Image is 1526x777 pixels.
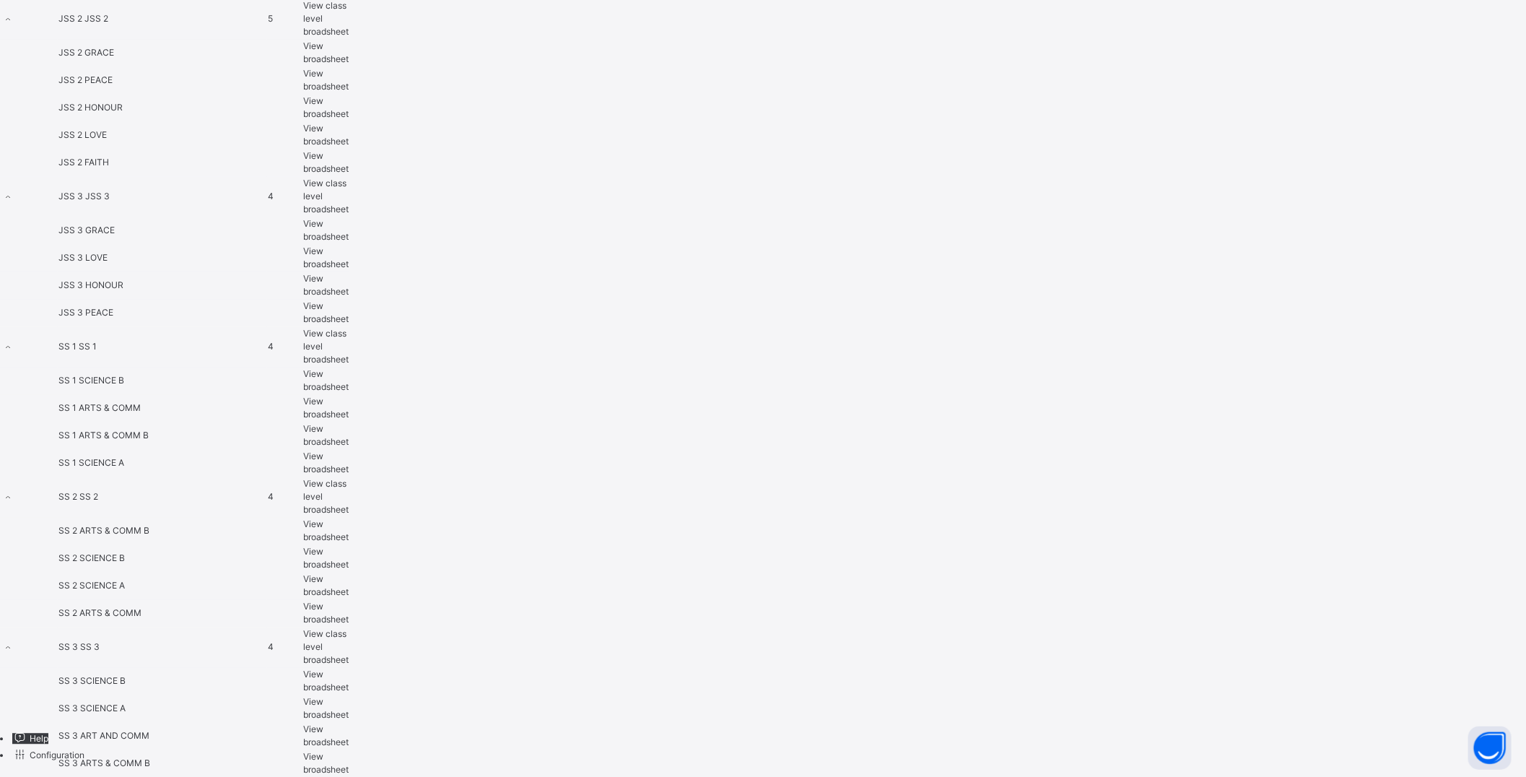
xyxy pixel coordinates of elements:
span: SS 3 SCIENCE B [58,675,126,686]
a: View broadsheet [303,668,349,694]
a: View broadsheet [303,217,349,243]
span: JSS 2 GRACE [58,47,114,58]
span: View broadsheet [303,546,349,570]
a: View broadsheet [303,67,349,93]
span: View broadsheet [303,95,349,119]
span: SS 2 ARTS & COMM [58,607,141,618]
span: View class level broadsheet [303,328,349,365]
a: View broadsheet [303,518,349,544]
span: JSS 2 [84,13,108,24]
span: JSS 3 GRACE [58,225,115,235]
span: View class level broadsheet [303,628,349,665]
span: View broadsheet [303,123,349,147]
span: JSS 3 HONOUR [58,279,123,290]
span: 4 [268,191,274,201]
a: View broadsheet [303,573,349,599]
a: View broadsheet [303,149,349,175]
a: View broadsheet [303,450,349,476]
span: JSS 3 [85,191,110,201]
span: View broadsheet [303,68,349,92]
span: Help [30,733,48,744]
span: SS 1 [79,341,97,352]
a: View broadsheet [303,245,349,271]
a: View class level broadsheet [303,477,349,516]
span: SS 3 [58,641,80,652]
span: SS 3 ARTS & COMM B [58,758,150,768]
span: SS 3 [80,641,100,652]
a: View broadsheet [303,695,349,721]
span: View broadsheet [303,396,349,420]
span: JSS 3 PEACE [58,307,113,318]
a: View broadsheet [303,750,349,776]
span: SS 2 [58,491,79,502]
a: View broadsheet [303,300,349,326]
a: View broadsheet [303,600,349,626]
span: 4 [268,641,274,652]
a: View class level broadsheet [303,327,349,366]
span: SS 3 SCIENCE A [58,703,126,713]
a: View broadsheet [303,95,349,121]
span: SS 1 SCIENCE A [58,457,124,468]
span: View broadsheet [303,368,349,392]
a: View class level broadsheet [303,628,349,667]
span: View broadsheet [303,40,349,64]
span: View broadsheet [303,273,349,297]
a: View broadsheet [303,723,349,749]
span: View class level broadsheet [303,178,349,214]
span: View broadsheet [303,601,349,625]
span: 4 [268,491,274,502]
span: View broadsheet [303,696,349,720]
span: SS 2 ARTS & COMM B [58,525,149,536]
a: View broadsheet [303,272,349,298]
a: View broadsheet [303,368,349,394]
span: SS 1 ARTS & COMM [58,402,141,413]
span: JSS 2 FAITH [58,157,109,168]
span: View class level broadsheet [303,478,349,515]
a: View broadsheet [303,395,349,421]
button: Open asap [1468,726,1512,770]
span: View broadsheet [303,669,349,693]
span: SS 1 [58,341,79,352]
a: View broadsheet [303,422,349,448]
a: View broadsheet [303,545,349,571]
span: View broadsheet [303,300,349,324]
span: SS 1 SCIENCE B [58,375,124,386]
span: View broadsheet [303,518,349,542]
span: SS 2 [79,491,98,502]
span: View broadsheet [303,573,349,597]
span: Configuration [30,750,84,760]
span: View broadsheet [303,246,349,269]
span: View broadsheet [303,150,349,174]
a: View class level broadsheet [303,177,349,216]
span: JSS 2 LOVE [58,129,107,140]
span: JSS 2 PEACE [58,74,113,85]
span: JSS 2 HONOUR [58,102,123,113]
a: View broadsheet [303,40,349,66]
span: JSS 3 [58,191,85,201]
a: View broadsheet [303,122,349,148]
span: View broadsheet [303,724,349,747]
span: SS 2 SCIENCE A [58,580,125,591]
span: View broadsheet [303,451,349,474]
span: 5 [268,13,273,24]
span: SS 1 ARTS & COMM B [58,430,149,440]
span: View broadsheet [303,423,349,447]
span: JSS 2 [58,13,84,24]
span: View broadsheet [303,218,349,242]
span: SS 2 SCIENCE B [58,552,125,563]
span: JSS 3 LOVE [58,252,108,263]
span: 4 [268,341,274,352]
